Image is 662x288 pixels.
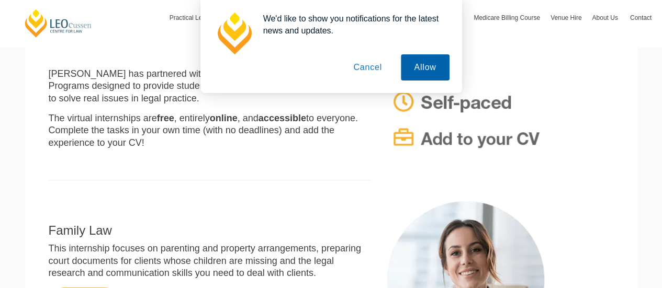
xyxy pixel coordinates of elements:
h2: Family Law [49,224,372,237]
p: This internship focuses on parenting and property arrangements, preparing court documents for cli... [49,243,372,279]
button: Cancel [340,54,395,80]
div: We'd like to show you notifications for the latest news and updates. [255,13,450,37]
img: notification icon [213,13,255,54]
strong: accessible [259,113,306,123]
button: Allow [401,54,449,80]
p: The virtual internships are , entirely , and to everyone. Complete the tasks in your own time (wi... [49,112,372,149]
strong: online [210,113,238,123]
strong: free [157,113,174,123]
